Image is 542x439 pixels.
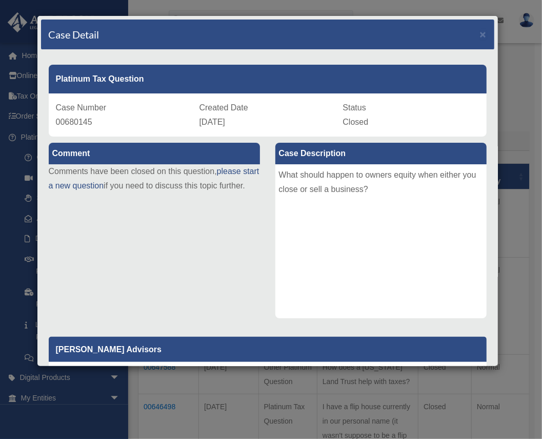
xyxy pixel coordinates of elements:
h4: Case Detail [49,27,99,42]
span: 00680145 [56,118,92,126]
a: please start a new question [49,167,259,190]
span: Status [343,103,366,112]
p: [PERSON_NAME] Advisors [49,337,487,362]
span: Closed [343,118,369,126]
div: Platinum Tax Question [49,65,487,93]
span: [DATE] [199,118,225,126]
span: Created Date [199,103,248,112]
span: × [480,28,487,40]
p: Comments have been closed on this question, if you need to discuss this topic further. [49,164,260,193]
div: What should happen to owners equity when either you close or sell a business? [275,164,487,318]
label: Comment [49,143,260,164]
label: Case Description [275,143,487,164]
button: Close [480,29,487,40]
span: Case Number [56,103,107,112]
